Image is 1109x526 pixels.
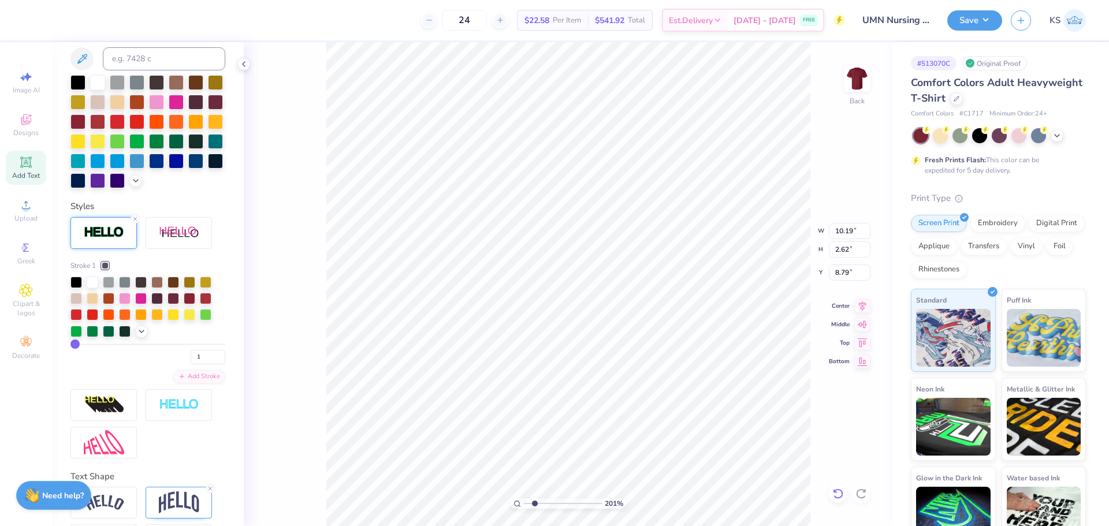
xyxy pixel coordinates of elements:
[1050,14,1060,27] span: KS
[70,470,225,483] div: Text Shape
[84,430,124,455] img: Free Distort
[803,16,815,24] span: FREE
[829,320,850,329] span: Middle
[17,256,35,266] span: Greek
[1007,309,1081,367] img: Puff Ink
[13,85,40,95] span: Image AI
[12,351,40,360] span: Decorate
[84,495,124,510] img: Arc
[911,238,957,255] div: Applique
[669,14,713,27] span: Est. Delivery
[925,155,986,165] strong: Fresh Prints Flash:
[628,14,645,27] span: Total
[911,56,957,70] div: # 513070C
[911,76,1082,105] span: Comfort Colors Adult Heavyweight T-Shirt
[595,14,624,27] span: $541.92
[1007,294,1031,306] span: Puff Ink
[14,214,38,223] span: Upload
[1046,238,1073,255] div: Foil
[916,398,991,456] img: Neon Ink
[442,10,487,31] input: – –
[42,490,84,501] strong: Need help?
[911,109,954,119] span: Comfort Colors
[1007,383,1075,395] span: Metallic & Glitter Ink
[925,155,1067,176] div: This color can be expedited for 5 day delivery.
[553,14,581,27] span: Per Item
[846,67,869,90] img: Back
[911,215,967,232] div: Screen Print
[916,383,944,395] span: Neon Ink
[959,109,984,119] span: # C1717
[961,238,1007,255] div: Transfers
[911,261,967,278] div: Rhinestones
[1029,215,1085,232] div: Digital Print
[829,302,850,310] span: Center
[1010,238,1043,255] div: Vinyl
[159,226,199,240] img: Shadow
[829,339,850,347] span: Top
[850,96,865,106] div: Back
[916,309,991,367] img: Standard
[1007,472,1060,484] span: Water based Ink
[524,14,549,27] span: $22.58
[916,294,947,306] span: Standard
[103,47,225,70] input: e.g. 7428 c
[947,10,1002,31] button: Save
[605,498,623,509] span: 201 %
[854,9,939,32] input: Untitled Design
[916,472,982,484] span: Glow in the Dark Ink
[70,260,96,271] span: Stroke 1
[13,128,39,137] span: Designs
[70,200,225,213] div: Styles
[734,14,796,27] span: [DATE] - [DATE]
[84,396,124,414] img: 3d Illusion
[829,357,850,365] span: Bottom
[84,226,124,239] img: Stroke
[1007,398,1081,456] img: Metallic & Glitter Ink
[962,56,1027,70] div: Original Proof
[6,299,46,318] span: Clipart & logos
[970,215,1025,232] div: Embroidery
[159,398,199,412] img: Negative Space
[1050,9,1086,32] a: KS
[173,370,225,383] div: Add Stroke
[12,171,40,180] span: Add Text
[1063,9,1086,32] img: Kath Sales
[989,109,1047,119] span: Minimum Order: 24 +
[159,491,199,513] img: Arch
[911,192,1086,205] div: Print Type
